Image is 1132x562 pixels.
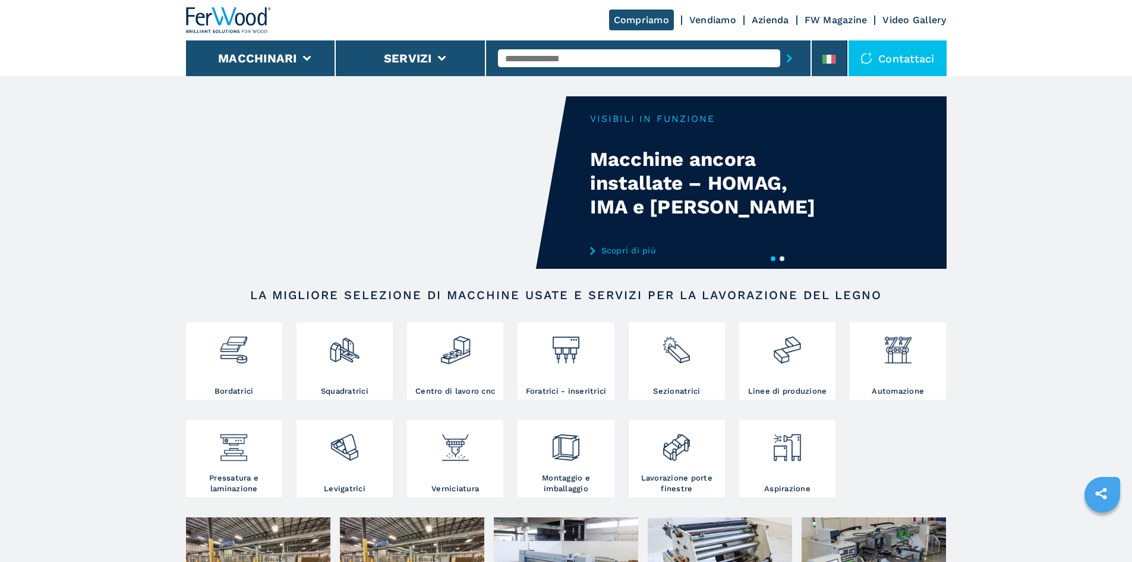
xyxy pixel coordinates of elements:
[329,423,360,463] img: levigatrici_2.png
[764,483,811,494] h3: Aspirazione
[609,10,674,30] a: Compriamo
[780,45,799,72] button: submit-button
[872,386,924,397] h3: Automazione
[1086,479,1116,508] a: sharethis
[440,325,471,366] img: centro_di_lavoro_cnc_2.png
[218,423,250,463] img: pressa-strettoia.png
[321,386,368,397] h3: Squadratrici
[297,420,393,497] a: Levigatrici
[215,386,254,397] h3: Bordatrici
[748,386,827,397] h3: Linee di produzione
[739,322,835,400] a: Linee di produzione
[689,14,736,26] a: Vendiamo
[550,423,582,463] img: montaggio_imballaggio_2.png
[218,51,297,65] button: Macchinari
[661,423,692,463] img: lavorazione_porte_finestre_2.png
[218,325,250,366] img: bordatrici_1.png
[882,14,946,26] a: Video Gallery
[407,420,503,497] a: Verniciatura
[661,325,692,366] img: sezionatrici_2.png
[186,322,282,400] a: Bordatrici
[1081,508,1123,553] iframe: Chat
[629,420,725,497] a: Lavorazione porte finestre
[224,288,909,302] h2: LA MIGLIORE SELEZIONE DI MACCHINE USATE E SERVIZI PER LA LAVORAZIONE DEL LEGNO
[860,52,872,64] img: Contattaci
[629,322,725,400] a: Sezionatrici
[329,325,360,366] img: squadratrici_2.png
[771,256,775,261] button: 1
[780,256,784,261] button: 2
[632,473,722,494] h3: Lavorazione porte finestre
[550,325,582,366] img: foratrici_inseritrici_2.png
[526,386,607,397] h3: Foratrici - inseritrici
[518,322,614,400] a: Foratrici - inseritrici
[431,483,479,494] h3: Verniciatura
[189,473,279,494] h3: Pressatura e laminazione
[752,14,789,26] a: Azienda
[186,420,282,497] a: Pressatura e laminazione
[518,420,614,497] a: Montaggio e imballaggio
[849,40,947,76] div: Contattaci
[407,322,503,400] a: Centro di lavoro cnc
[186,96,566,269] video: Your browser does not support the video tag.
[590,246,823,255] a: Scopri di più
[653,386,700,397] h3: Sezionatrici
[186,7,272,33] img: Ferwood
[771,423,803,463] img: aspirazione_1.png
[805,14,868,26] a: FW Magazine
[440,423,471,463] img: verniciatura_1.png
[739,420,835,497] a: Aspirazione
[415,386,495,397] h3: Centro di lavoro cnc
[850,322,946,400] a: Automazione
[882,325,914,366] img: automazione.png
[384,51,432,65] button: Servizi
[324,483,365,494] h3: Levigatrici
[771,325,803,366] img: linee_di_produzione_2.png
[297,322,393,400] a: Squadratrici
[521,473,611,494] h3: Montaggio e imballaggio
